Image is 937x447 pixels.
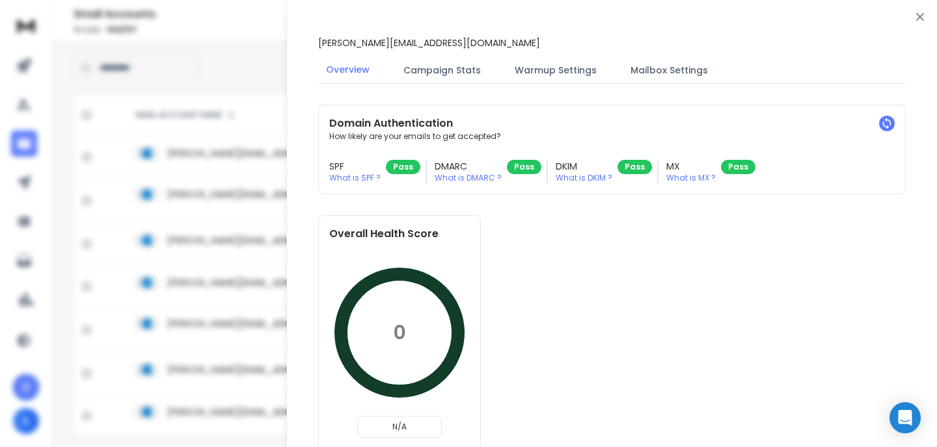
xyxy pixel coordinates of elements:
[507,56,604,84] button: Warmup Settings
[329,116,895,131] h2: Domain Authentication
[666,173,716,183] p: What is MX ?
[435,173,502,183] p: What is DMARC ?
[329,160,381,173] h3: SPF
[329,131,895,142] p: How likely are your emails to get accepted?
[721,160,755,174] div: Pass
[507,160,541,174] div: Pass
[318,36,540,49] p: [PERSON_NAME][EMAIL_ADDRESS][DOMAIN_NAME]
[393,321,406,344] p: 0
[889,402,921,433] div: Open Intercom Messenger
[556,160,612,173] h3: DKIM
[556,173,612,183] p: What is DKIM ?
[329,226,470,242] h2: Overall Health Score
[386,160,420,174] div: Pass
[623,56,716,84] button: Mailbox Settings
[318,55,377,85] button: Overview
[329,173,381,183] p: What is SPF ?
[435,160,502,173] h3: DMARC
[618,160,652,174] div: Pass
[363,422,436,432] p: N/A
[396,56,489,84] button: Campaign Stats
[666,160,716,173] h3: MX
